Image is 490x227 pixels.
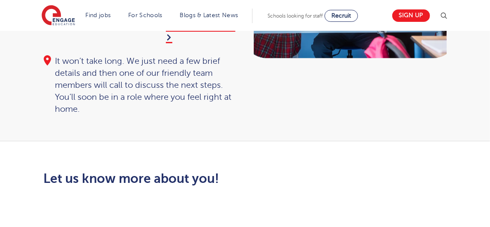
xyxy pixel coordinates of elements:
div: It won’t take long. We just need a few brief details and then one of our friendly team members wi... [44,55,237,115]
a: Recruit [325,10,358,22]
a: For Schools [128,12,162,18]
span: Recruit [331,12,351,19]
img: Engage Education [42,5,75,27]
a: Blogs & Latest News [180,12,238,18]
a: Sign up [392,9,430,22]
span: Schools looking for staff [268,13,323,19]
h2: Let us know more about you! [44,171,308,186]
a: Find jobs [86,12,111,18]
